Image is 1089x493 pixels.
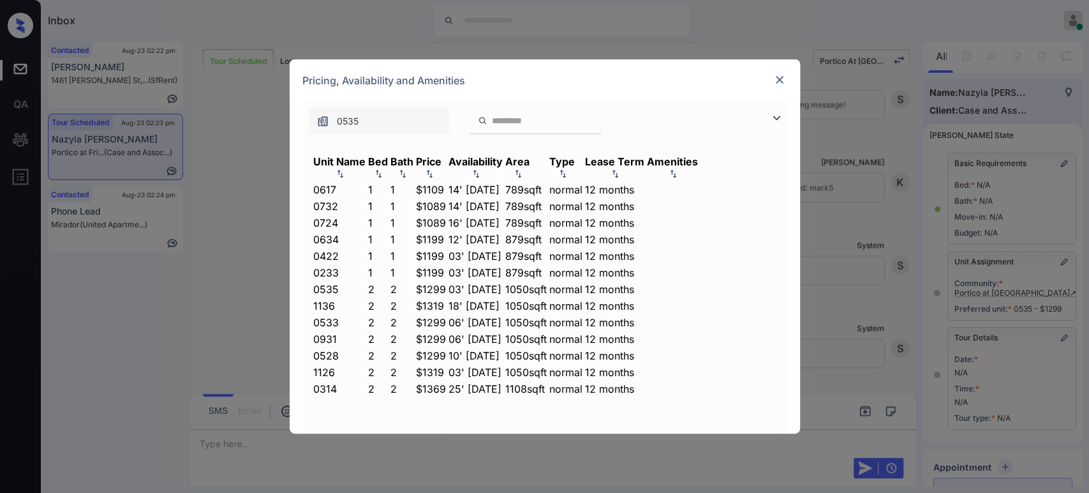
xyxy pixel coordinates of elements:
[367,349,389,363] td: 2
[367,183,389,197] td: 1
[368,155,388,168] div: Bed
[313,315,366,330] td: 0533
[584,183,645,197] td: 12 months
[313,232,366,247] td: 0634
[549,282,583,296] td: normal
[390,282,414,296] td: 2
[337,114,359,128] span: 0535
[367,249,389,263] td: 1
[390,349,414,363] td: 2
[584,199,645,213] td: 12 months
[505,349,547,363] td: 1050 sqft
[584,232,645,247] td: 12 months
[334,169,346,178] img: sorting
[505,365,547,379] td: 1050 sqft
[505,232,547,247] td: 879 sqft
[584,332,645,346] td: 12 months
[549,183,583,197] td: normal
[584,266,645,280] td: 12 months
[448,249,503,263] td: 03' [DATE]
[313,299,366,313] td: 1136
[313,216,366,230] td: 0724
[448,183,503,197] td: 14' [DATE]
[390,216,414,230] td: 1
[505,382,547,396] td: 1108 sqft
[505,183,547,197] td: 789 sqft
[316,115,329,128] img: icon-zuma
[448,315,503,330] td: 06' [DATE]
[313,365,366,379] td: 1126
[478,115,487,126] img: icon-zuma
[505,266,547,280] td: 879 sqft
[415,349,447,363] td: $1299
[584,365,645,379] td: 12 months
[773,73,786,86] img: close
[549,315,583,330] td: normal
[556,169,569,178] img: sorting
[415,282,447,296] td: $1299
[647,155,698,168] div: Amenities
[390,199,414,213] td: 1
[313,282,366,296] td: 0535
[415,365,447,379] td: $1319
[505,332,547,346] td: 1050 sqft
[390,266,414,280] td: 1
[396,169,409,178] img: sorting
[390,332,414,346] td: 2
[549,382,583,396] td: normal
[390,232,414,247] td: 1
[390,299,414,313] td: 2
[448,266,503,280] td: 03' [DATE]
[667,169,679,178] img: sorting
[367,282,389,296] td: 2
[585,155,644,168] div: Lease Term
[505,299,547,313] td: 1050 sqft
[549,266,583,280] td: normal
[549,332,583,346] td: normal
[415,332,447,346] td: $1299
[448,282,503,296] td: 03' [DATE]
[549,365,583,379] td: normal
[549,299,583,313] td: normal
[313,266,366,280] td: 0233
[448,216,503,230] td: 16' [DATE]
[505,315,547,330] td: 1050 sqft
[415,216,447,230] td: $1089
[584,382,645,396] td: 12 months
[415,249,447,263] td: $1199
[367,299,389,313] td: 2
[415,315,447,330] td: $1299
[549,249,583,263] td: normal
[609,169,621,178] img: sorting
[367,216,389,230] td: 1
[313,332,366,346] td: 0931
[423,169,436,178] img: sorting
[372,169,385,178] img: sorting
[512,169,524,178] img: sorting
[367,232,389,247] td: 1
[390,249,414,263] td: 1
[505,249,547,263] td: 879 sqft
[390,155,413,168] div: Bath
[415,183,447,197] td: $1109
[416,155,441,168] div: Price
[313,155,366,168] div: Unit Name
[549,349,583,363] td: normal
[367,266,389,280] td: 1
[505,199,547,213] td: 789 sqft
[505,155,530,168] div: Area
[448,155,503,168] div: Availability
[584,216,645,230] td: 12 months
[415,266,447,280] td: $1199
[448,365,503,379] td: 03' [DATE]
[584,299,645,313] td: 12 months
[448,349,503,363] td: 10' [DATE]
[415,382,447,396] td: $1369
[584,315,645,330] td: 12 months
[415,199,447,213] td: $1089
[448,199,503,213] td: 14' [DATE]
[415,232,447,247] td: $1199
[313,183,366,197] td: 0617
[584,349,645,363] td: 12 months
[367,365,389,379] td: 2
